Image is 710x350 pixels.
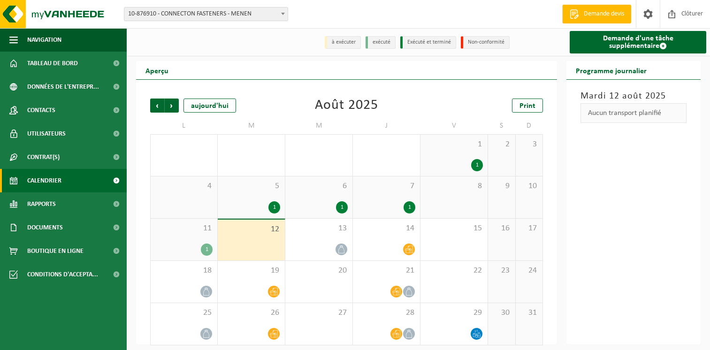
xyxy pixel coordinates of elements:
a: Print [512,99,543,113]
span: 6 [290,181,348,191]
span: 14 [358,223,415,234]
span: 4 [155,181,213,191]
div: 1 [201,243,213,256]
span: 17 [520,223,538,234]
span: 27 [290,308,348,318]
div: Août 2025 [315,99,378,113]
span: Précédent [150,99,164,113]
a: Demande devis [562,5,631,23]
span: 26 [222,308,280,318]
span: Conditions d'accepta... [27,263,98,286]
td: L [150,117,218,134]
span: 31 [520,308,538,318]
span: 9 [493,181,511,191]
span: 2 [493,139,511,150]
div: 1 [268,201,280,213]
td: V [420,117,488,134]
span: Print [519,102,535,110]
span: 19 [222,266,280,276]
span: Contrat(s) [27,145,60,169]
td: D [516,117,543,134]
div: aujourd'hui [183,99,236,113]
span: 25 [155,308,213,318]
li: Exécuté et terminé [400,36,456,49]
span: 15 [425,223,483,234]
span: Suivant [165,99,179,113]
span: 8 [425,181,483,191]
h2: Programme journalier [566,61,656,79]
span: 10-876910 - CONNECTON FASTENERS - MENEN [124,8,288,21]
li: exécuté [366,36,396,49]
li: à exécuter [325,36,361,49]
span: 7 [358,181,415,191]
span: 1 [425,139,483,150]
span: 5 [222,181,280,191]
span: 16 [493,223,511,234]
span: 23 [493,266,511,276]
span: Navigation [27,28,61,52]
span: Données de l'entrepr... [27,75,99,99]
a: Demande d'une tâche supplémentaire [570,31,706,53]
li: Non-conformité [461,36,510,49]
td: M [218,117,285,134]
h2: Aperçu [136,61,178,79]
span: Demande devis [581,9,626,19]
span: 12 [222,224,280,235]
td: J [353,117,420,134]
span: 24 [520,266,538,276]
span: Tableau de bord [27,52,78,75]
span: 20 [290,266,348,276]
span: 18 [155,266,213,276]
div: Aucun transport planifié [580,103,687,123]
span: 10-876910 - CONNECTON FASTENERS - MENEN [124,7,288,21]
span: 21 [358,266,415,276]
span: Contacts [27,99,55,122]
span: Documents [27,216,63,239]
div: 1 [404,201,415,213]
td: S [488,117,516,134]
span: Rapports [27,192,56,216]
span: 22 [425,266,483,276]
h3: Mardi 12 août 2025 [580,89,687,103]
span: Boutique en ligne [27,239,84,263]
span: 13 [290,223,348,234]
span: Utilisateurs [27,122,66,145]
td: M [285,117,353,134]
span: 10 [520,181,538,191]
span: 30 [493,308,511,318]
div: 1 [471,159,483,171]
div: 1 [336,201,348,213]
span: 29 [425,308,483,318]
span: 3 [520,139,538,150]
span: 11 [155,223,213,234]
span: 28 [358,308,415,318]
span: Calendrier [27,169,61,192]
